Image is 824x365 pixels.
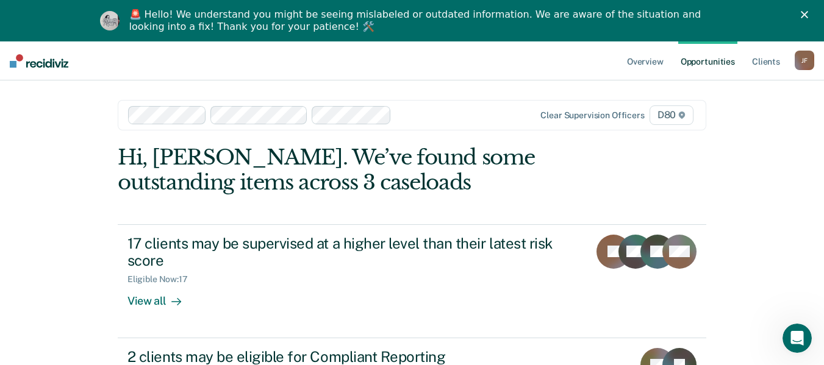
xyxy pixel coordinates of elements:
div: Eligible Now : 17 [127,274,198,285]
img: Recidiviz [10,54,68,68]
iframe: Intercom live chat [783,324,812,353]
button: JF [795,51,814,70]
div: Close [801,11,813,18]
div: Hi, [PERSON_NAME]. We’ve found some outstanding items across 3 caseloads [118,145,589,195]
span: D80 [650,105,693,125]
div: 🚨 Hello! We understand you might be seeing mislabeled or outdated information. We are aware of th... [129,9,705,33]
div: Clear supervision officers [540,110,644,121]
a: Clients [750,41,783,80]
a: Opportunities [678,41,737,80]
div: J F [795,51,814,70]
a: 17 clients may be supervised at a higher level than their latest risk scoreEligible Now:17View all [118,224,706,338]
div: 17 clients may be supervised at a higher level than their latest risk score [127,235,556,270]
img: Profile image for Kim [100,11,120,30]
a: Overview [625,41,666,80]
div: View all [127,285,196,308]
